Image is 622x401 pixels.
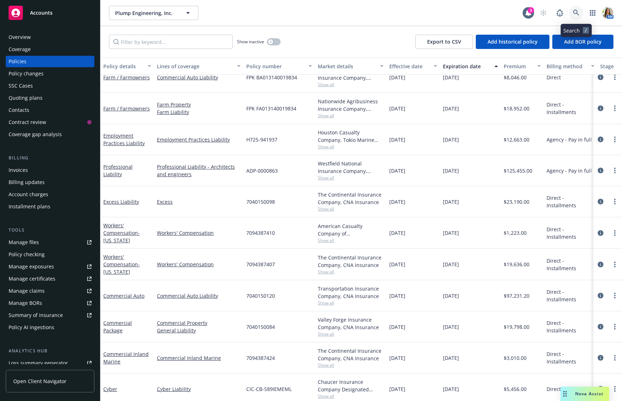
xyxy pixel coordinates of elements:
[389,323,405,331] span: [DATE]
[318,269,384,275] span: Show all
[103,74,150,81] a: Farm / Farmowners
[9,117,46,128] div: Contract review
[6,31,94,43] a: Overview
[315,58,386,75] button: Market details
[318,160,384,175] div: Westfield National Insurance Company, [GEOGRAPHIC_DATA], RT Specialty Insurance Services, LLC (RS...
[157,63,233,70] div: Lines of coverage
[318,144,384,150] span: Show all
[6,129,94,140] a: Coverage gap analysis
[318,206,384,212] span: Show all
[6,322,94,333] a: Policy AI ingestions
[9,164,28,176] div: Invoices
[596,197,605,206] a: circleInformation
[6,154,94,162] div: Billing
[611,322,619,331] a: more
[389,292,405,299] span: [DATE]
[575,391,603,397] span: Nova Assist
[246,167,278,174] span: ADP-0000863
[157,163,241,178] a: Professional Liability - Architects and engineers
[9,273,55,284] div: Manage certificates
[9,104,29,116] div: Contacts
[611,353,619,362] a: more
[569,6,583,20] a: Search
[596,104,605,113] a: circleInformation
[109,6,198,20] button: Plump Engineering, Inc.
[157,354,241,362] a: Commercial Inland Marine
[6,237,94,248] a: Manage files
[547,385,561,393] span: Direct
[440,58,501,75] button: Expiration date
[100,58,154,75] button: Policy details
[9,177,45,188] div: Billing updates
[9,80,33,91] div: SSC Cases
[318,222,384,237] div: American Casualty Company of [GEOGRAPHIC_DATA], [US_STATE], CNA Insurance
[6,227,94,234] div: Tools
[9,357,68,369] div: Loss summary generator
[443,261,459,268] span: [DATE]
[611,104,619,113] a: more
[154,58,243,75] button: Lines of coverage
[389,261,405,268] span: [DATE]
[547,350,594,365] span: Direct - Installments
[6,104,94,116] a: Contacts
[157,136,241,143] a: Employment Practices Liability
[246,63,304,70] div: Policy number
[103,253,140,275] a: Workers' Compensation
[246,74,297,81] span: FPK BA013140019834
[504,63,533,70] div: Premium
[157,198,241,206] a: Excess
[318,347,384,362] div: The Continental Insurance Company, CNA Insurance
[6,68,94,79] a: Policy changes
[443,136,459,143] span: [DATE]
[443,323,459,331] span: [DATE]
[6,347,94,355] div: Analytics hub
[157,261,241,268] a: Workers' Compensation
[246,292,275,299] span: 7040150120
[318,63,376,70] div: Market details
[504,385,527,393] span: $5,456.00
[157,101,241,108] a: Farm Property
[504,292,529,299] span: $97,231.20
[443,63,490,70] div: Expiration date
[547,101,594,116] span: Direct - Installments
[318,316,384,331] div: Valley Forge Insurance Company, CNA Insurance
[547,136,592,143] span: Agency - Pay in full
[389,74,405,81] span: [DATE]
[9,261,54,272] div: Manage exposures
[13,377,66,385] span: Open Client Navigator
[553,6,567,20] a: Report a Bug
[318,81,384,88] span: Show all
[547,63,587,70] div: Billing method
[611,229,619,237] a: more
[476,35,549,49] button: Add historical policy
[103,163,133,178] a: Professional Liability
[389,198,405,206] span: [DATE]
[547,194,594,209] span: Direct - Installments
[547,74,561,81] span: Direct
[103,292,144,299] a: Commercial Auto
[157,319,241,327] a: Commercial Property
[318,191,384,206] div: The Continental Insurance Company, CNA Insurance
[389,167,405,174] span: [DATE]
[596,229,605,237] a: circleInformation
[504,323,529,331] span: $19,798.00
[389,385,405,393] span: [DATE]
[389,354,405,362] span: [DATE]
[157,74,241,81] a: Commercial Auto Liability
[6,273,94,284] a: Manage certificates
[389,136,405,143] span: [DATE]
[6,189,94,200] a: Account charges
[427,38,461,45] span: Export to CSV
[9,297,42,309] div: Manage BORs
[6,92,94,104] a: Quoting plans
[389,63,429,70] div: Effective date
[552,35,613,49] button: Add BOR policy
[9,129,62,140] div: Coverage gap analysis
[488,38,538,45] span: Add historical policy
[246,198,275,206] span: 7040150098
[443,229,459,237] span: [DATE]
[596,385,605,393] a: circleInformation
[9,322,54,333] div: Policy AI ingestions
[6,164,94,176] a: Invoices
[103,132,145,147] a: Employment Practices Liability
